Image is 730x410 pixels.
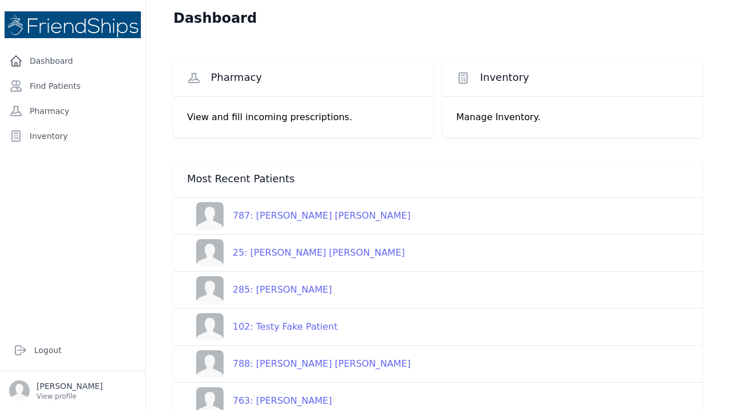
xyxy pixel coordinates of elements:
[5,125,141,147] a: Inventory
[5,100,141,122] a: Pharmacy
[187,276,332,304] a: 285: [PERSON_NAME]
[224,394,332,408] div: 763: [PERSON_NAME]
[224,283,332,297] div: 285: [PERSON_NAME]
[224,357,411,371] div: 788: [PERSON_NAME] [PERSON_NAME]
[224,209,411,223] div: 787: [PERSON_NAME] [PERSON_NAME]
[187,350,411,378] a: 788: [PERSON_NAME] [PERSON_NAME]
[173,9,257,27] h1: Dashboard
[187,172,295,186] span: Most Recent Patients
[187,202,411,229] a: 787: [PERSON_NAME] [PERSON_NAME]
[480,71,529,84] span: Inventory
[5,50,141,72] a: Dashboard
[211,71,262,84] span: Pharmacy
[187,313,338,341] a: 102: Testy Fake Patient
[36,380,103,392] p: [PERSON_NAME]
[187,239,405,266] a: 25: [PERSON_NAME] [PERSON_NAME]
[5,75,141,97] a: Find Patients
[196,202,224,229] img: person-242608b1a05df3501eefc295dc1bc67a.jpg
[443,59,703,138] a: Inventory Manage Inventory.
[196,239,224,266] img: person-242608b1a05df3501eefc295dc1bc67a.jpg
[224,246,405,260] div: 25: [PERSON_NAME] [PERSON_NAME]
[9,339,136,362] a: Logout
[187,110,420,124] p: View and fill incoming prescriptions.
[456,110,689,124] p: Manage Inventory.
[196,350,224,378] img: person-242608b1a05df3501eefc295dc1bc67a.jpg
[9,380,136,401] a: [PERSON_NAME] View profile
[196,276,224,304] img: person-242608b1a05df3501eefc295dc1bc67a.jpg
[5,11,141,38] img: Medical Missions EMR
[196,313,224,341] img: person-242608b1a05df3501eefc295dc1bc67a.jpg
[36,392,103,401] p: View profile
[173,59,433,138] a: Pharmacy View and fill incoming prescriptions.
[224,320,338,334] div: 102: Testy Fake Patient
